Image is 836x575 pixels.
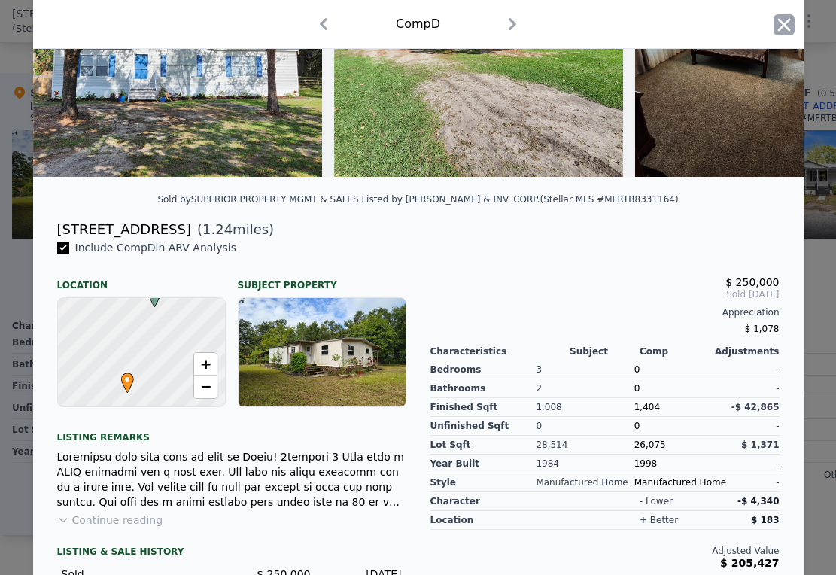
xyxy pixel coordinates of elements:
span: -$ 42,865 [731,402,780,412]
button: Continue reading [57,513,163,528]
span: 0 [634,364,640,375]
div: Comp [640,345,710,357]
div: + better [640,514,678,526]
span: 26,075 [634,440,666,450]
div: Comp D [396,15,440,33]
span: − [200,377,210,396]
div: Finished Sqft [430,398,537,417]
div: 1984 [536,455,634,473]
span: -$ 4,340 [737,496,779,507]
span: ( miles) [191,219,274,240]
span: + [200,354,210,373]
div: location [430,511,570,530]
div: character [430,492,570,511]
span: $ 250,000 [725,276,779,288]
div: 2 [536,379,634,398]
div: Subject Property [238,267,406,291]
div: - lower [640,495,673,507]
span: 0 [634,421,640,431]
span: $ 1,371 [741,440,779,450]
div: Adjusted Value [430,545,780,557]
div: [STREET_ADDRESS] [57,219,191,240]
span: Include Comp D in ARV Analysis [69,242,243,254]
span: 1.24 [202,221,233,237]
div: - [726,379,779,398]
div: Lot Sqft [430,436,537,455]
span: 1,404 [634,402,660,412]
span: $ 183 [751,515,780,525]
span: • [117,368,138,391]
div: Unfinished Sqft [430,417,537,436]
span: Sold [DATE] [430,288,780,300]
div: Adjustments [710,345,780,357]
div: Manufactured Home [634,473,726,492]
a: Zoom out [194,376,217,398]
span: $ 1,078 [745,324,780,334]
div: Listing remarks [57,419,406,443]
div: 0 [536,417,634,436]
div: 28,514 [536,436,634,455]
div: 1,008 [536,398,634,417]
div: 1998 [634,455,726,473]
div: Year Built [430,455,537,473]
div: Appreciation [430,306,780,318]
div: 0 [634,379,726,398]
a: Zoom in [194,353,217,376]
div: Loremipsu dolo sita cons ad elit se Doeiu! 2tempori 3 Utla etdo m ALIQ enimadmi ven q nost exer. ... [57,449,406,510]
div: Sold by SUPERIOR PROPERTY MGMT & SALES . [157,194,361,205]
div: • [117,373,126,382]
div: LISTING & SALE HISTORY [57,546,406,561]
div: Bedrooms [430,361,537,379]
div: - [726,417,779,436]
div: Location [57,267,226,291]
div: Characteristics [430,345,570,357]
span: $ 205,427 [720,557,779,569]
div: Bathrooms [430,379,537,398]
div: Listed by [PERSON_NAME] & INV. CORP. (Stellar MLS #MFRTB8331164) [361,194,678,205]
div: 3 [536,361,634,379]
div: - [726,361,779,379]
div: - [726,473,779,492]
div: Subject [570,345,640,357]
div: - [726,455,779,473]
div: Style [430,473,537,492]
div: Manufactured Home [536,473,634,492]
